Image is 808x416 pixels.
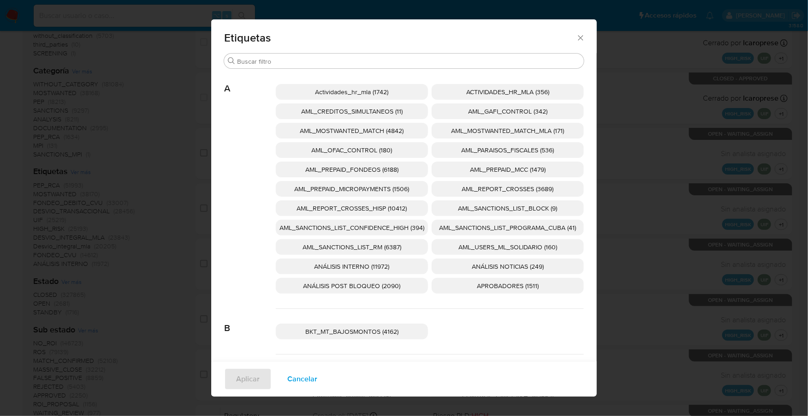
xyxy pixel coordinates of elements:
button: Cerrar [576,33,584,42]
span: ACTIVIDADES_HR_MLA (356) [466,87,549,96]
span: AML_SANCTIONS_LIST_CONFIDENCE_HIGH (394) [279,223,424,232]
span: AML_MOSTWANTED_MATCH (4842) [300,126,404,135]
button: Buscar [228,57,235,65]
div: AML_PREPAID_FONDEOS (6188) [276,162,428,177]
span: AML_MOSTWANTED_MATCH_MLA (171) [452,126,564,135]
span: ANÁLISIS NOTICIAS (249) [472,262,544,271]
div: AML_PARAISOS_FISCALES (536) [432,142,584,158]
span: AML_SANCTIONS_LIST_RM (6387) [303,242,401,252]
div: AML_MOSTWANTED_MATCH_MLA (171) [432,123,584,139]
div: ANÁLISIS INTERNO (11972) [276,259,428,274]
span: AML_OFAC_CONTROL (180) [312,145,392,155]
div: AML_MOSTWANTED_MATCH (4842) [276,123,428,139]
div: AML_CREDITOS_SIMULTANEOS (11) [276,103,428,119]
span: AML_SANCTIONS_LIST_BLOCK (9) [458,204,558,213]
div: AML_PREPAID_MCC (1479) [432,162,584,177]
div: APROBADORES (1511) [432,278,584,294]
span: APROBADORES (1511) [477,281,539,290]
div: BKT_MT_BAJOSMONTOS (4162) [276,324,428,339]
div: ANÁLISIS POST BLOQUEO (2090) [276,278,428,294]
div: AML_SANCTIONS_LIST_RM (6387) [276,239,428,255]
span: AML_PREPAID_MICROPAYMENTS (1506) [295,184,410,193]
div: AML_PREPAID_MICROPAYMENTS (1506) [276,181,428,197]
span: ANÁLISIS POST BLOQUEO (2090) [303,281,401,290]
div: AML_REPORT_CROSSES (3689) [432,181,584,197]
span: AML_REPORT_CROSSES (3689) [462,184,554,193]
span: AML_PREPAID_FONDEOS (6188) [305,165,398,174]
div: AML_SANCTIONS_LIST_BLOCK (9) [432,200,584,216]
span: AML_CREDITOS_SIMULTANEOS (11) [301,107,403,116]
span: BKT_MT_BAJOSMONTOS (4162) [305,327,398,336]
span: Etiquetas [224,32,576,43]
div: AML_USERS_ML_SOLIDARIO (160) [432,239,584,255]
button: Cancelar [275,368,329,390]
span: C [224,355,276,380]
span: Cancelar [287,369,317,389]
span: AML_GAFI_CONTROL (342) [468,107,547,116]
div: AML_SANCTIONS_LIST_PROGRAMA_CUBA (41) [432,220,584,235]
div: Actividades_hr_mla (1742) [276,84,428,100]
span: A [224,69,276,94]
div: AML_OFAC_CONTROL (180) [276,142,428,158]
div: ACTIVIDADES_HR_MLA (356) [432,84,584,100]
span: AML_REPORT_CROSSES_HISP (10412) [297,204,407,213]
span: Actividades_hr_mla (1742) [315,87,389,96]
div: ANÁLISIS NOTICIAS (249) [432,259,584,274]
span: AML_PREPAID_MCC (1479) [470,165,546,174]
span: AML_PARAISOS_FISCALES (536) [462,145,554,155]
span: AML_USERS_ML_SOLIDARIO (160) [458,242,557,252]
div: AML_GAFI_CONTROL (342) [432,103,584,119]
span: B [224,309,276,334]
div: AML_REPORT_CROSSES_HISP (10412) [276,200,428,216]
input: Buscar filtro [237,57,580,66]
div: AML_SANCTIONS_LIST_CONFIDENCE_HIGH (394) [276,220,428,235]
span: AML_SANCTIONS_LIST_PROGRAMA_CUBA (41) [440,223,576,232]
span: ANÁLISIS INTERNO (11972) [315,262,390,271]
